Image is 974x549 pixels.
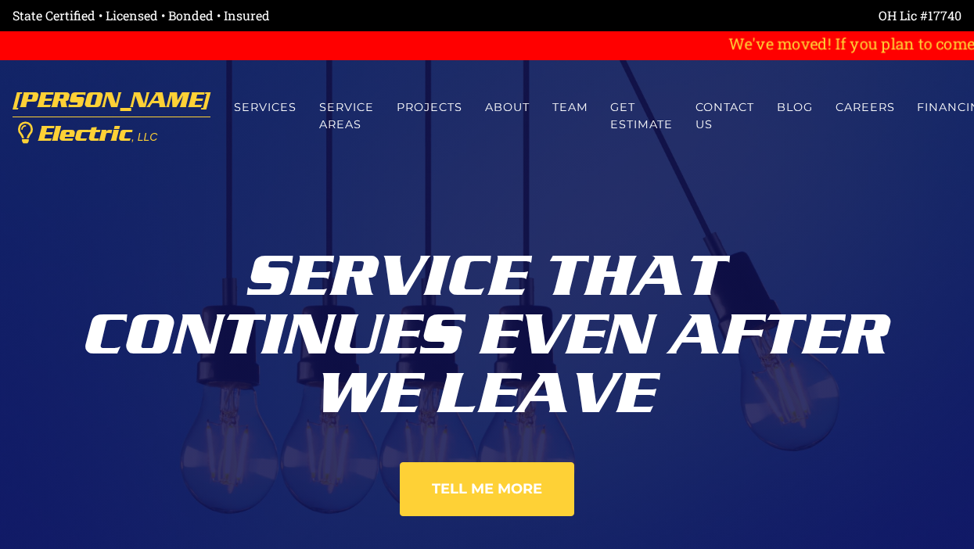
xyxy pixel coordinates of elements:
[223,87,308,128] a: Services
[13,80,210,154] a: [PERSON_NAME] Electric, LLC
[824,87,906,128] a: Careers
[400,462,574,516] a: Tell Me More
[308,87,386,145] a: Service Areas
[487,6,962,25] div: OH Lic #17740
[473,87,541,128] a: About
[13,6,487,25] div: State Certified • Licensed • Bonded • Insured
[599,87,685,145] a: Get estimate
[685,87,766,145] a: Contact us
[541,87,599,128] a: Team
[131,131,157,143] span: , LLC
[53,235,922,423] div: Service That Continues Even After We Leave
[386,87,474,128] a: Projects
[765,87,824,128] a: Blog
